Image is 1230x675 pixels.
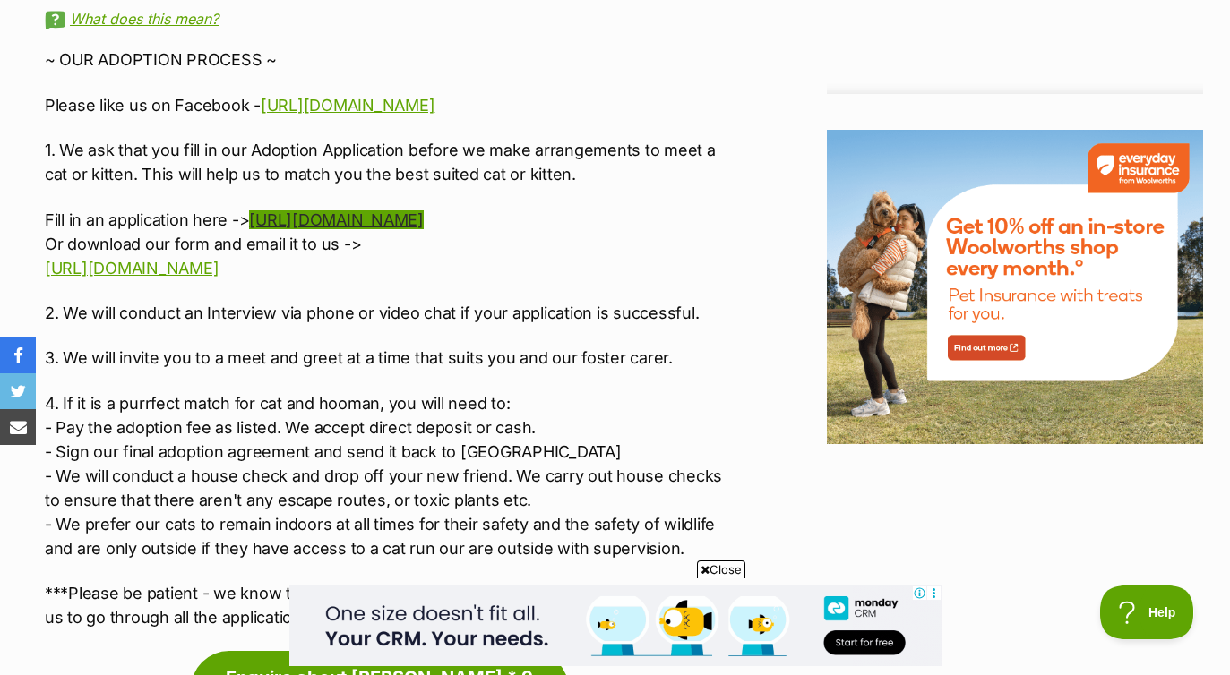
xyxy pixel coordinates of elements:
iframe: Advertisement [289,585,942,666]
p: Please like us on Facebook - [45,93,733,117]
a: What does this mean? [45,11,733,27]
iframe: Help Scout Beacon - Open [1100,585,1194,639]
p: 2. We will conduct an Interview via phone or video chat if your application is successful. [45,301,733,325]
p: Fill in an application here -> Or download our form and email it to us -> [45,208,733,280]
p: 1. We ask that you fill in our Adoption Application before we make arrangements to meet a cat or ... [45,138,733,186]
p: ***Please be patient - we know that you are excited to adopt a new pet, but it takes time for us ... [45,581,733,629]
a: [URL][DOMAIN_NAME] [249,210,423,229]
span: Close [697,560,745,578]
p: 3. We will invite you to a meet and greet at a time that suits you and our foster carer. [45,346,733,370]
a: [URL][DOMAIN_NAME] [45,259,219,278]
img: Everyday Insurance by Woolworths promotional banner [827,130,1203,443]
p: 4. If it is a purrfect match for cat and hooman, you will need to: - Pay the adoption fee as list... [45,391,733,560]
p: ~ OUR ADOPTION PROCESS ~ [45,47,733,72]
a: [URL][DOMAIN_NAME] [261,96,434,115]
